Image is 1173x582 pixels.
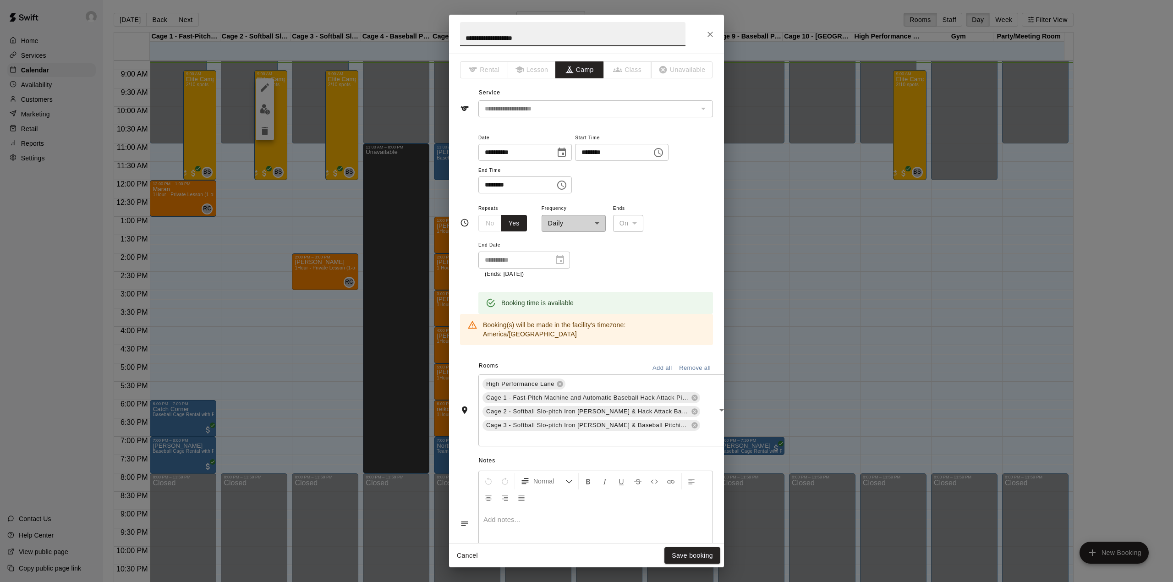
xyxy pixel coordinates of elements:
[478,132,572,144] span: Date
[478,215,527,232] div: outlined button group
[482,379,558,389] span: High Performance Lane
[517,473,576,489] button: Formatting Options
[478,165,572,177] span: End Time
[485,270,564,279] p: (Ends: [DATE])
[482,420,700,431] div: Cage 3 - Softball Slo-pitch Iron [PERSON_NAME] & Baseball Pitching Machine
[630,473,646,489] button: Format Strikethrough
[497,473,513,489] button: Redo
[663,473,679,489] button: Insert Link
[677,361,713,375] button: Remove all
[501,295,574,311] div: Booking time is available
[460,519,469,528] svg: Notes
[553,143,571,162] button: Choose date, selected date is Aug 13, 2025
[479,89,500,96] span: Service
[482,406,700,417] div: Cage 2 - Softball Slo-pitch Iron [PERSON_NAME] & Hack Attack Baseball Pitching Machine
[514,489,529,506] button: Justify Align
[684,473,699,489] button: Left Align
[479,454,713,468] span: Notes
[664,547,720,564] button: Save booking
[647,473,662,489] button: Insert Code
[652,61,713,78] span: The type of an existing booking cannot be changed
[533,477,565,486] span: Normal
[555,61,603,78] button: Camp
[613,203,643,215] span: Ends
[581,473,596,489] button: Format Bold
[482,407,693,416] span: Cage 2 - Softball Slo-pitch Iron [PERSON_NAME] & Hack Attack Baseball Pitching Machine
[460,218,469,227] svg: Timing
[702,26,718,43] button: Close
[613,215,643,232] div: On
[482,421,693,430] span: Cage 3 - Softball Slo-pitch Iron [PERSON_NAME] & Baseball Pitching Machine
[478,239,570,252] span: End Date
[483,317,706,342] div: Booking(s) will be made in the facility's timezone: America/[GEOGRAPHIC_DATA]
[553,176,571,194] button: Choose time, selected time is 12:00 PM
[649,143,668,162] button: Choose time, selected time is 9:00 AM
[481,489,496,506] button: Center Align
[481,473,496,489] button: Undo
[460,61,508,78] span: The type of an existing booking cannot be changed
[597,473,613,489] button: Format Italics
[614,473,629,489] button: Format Underline
[479,362,499,369] span: Rooms
[460,406,469,415] svg: Rooms
[497,489,513,506] button: Right Align
[453,547,482,564] button: Cancel
[482,392,700,403] div: Cage 1 - Fast-Pitch Machine and Automatic Baseball Hack Attack Pitching Machine
[482,379,565,390] div: High Performance Lane
[482,393,693,402] span: Cage 1 - Fast-Pitch Machine and Automatic Baseball Hack Attack Pitching Machine
[478,100,713,117] div: The service of an existing booking cannot be changed
[542,203,606,215] span: Frequency
[501,215,527,232] button: Yes
[575,132,669,144] span: Start Time
[508,61,556,78] span: The type of an existing booking cannot be changed
[478,203,534,215] span: Repeats
[715,404,728,417] button: Open
[604,61,652,78] span: The type of an existing booking cannot be changed
[460,104,469,113] svg: Service
[647,361,677,375] button: Add all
